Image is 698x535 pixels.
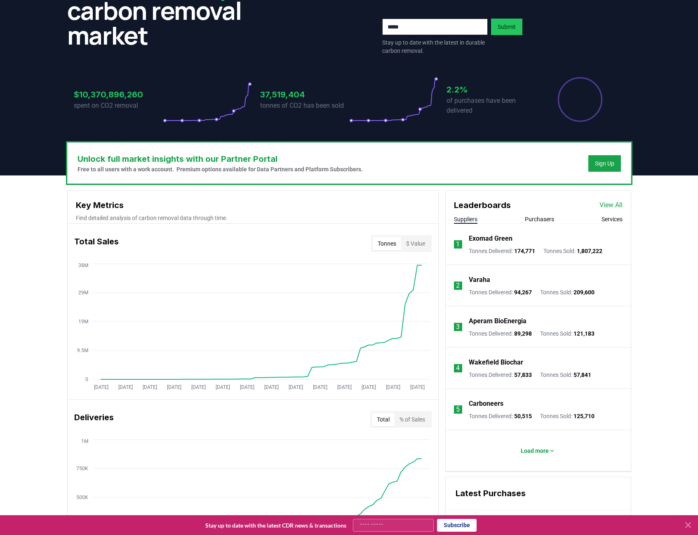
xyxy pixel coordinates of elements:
a: Carboneers [469,399,503,409]
tspan: [DATE] [167,384,181,390]
p: Tonnes Delivered : [469,247,535,255]
tspan: [DATE] [240,384,254,390]
tspan: [DATE] [288,384,303,390]
button: Load more [514,443,562,459]
button: % of Sales [395,413,430,426]
p: Tonnes Sold : [540,412,595,420]
p: Tonnes Delivered : [469,371,532,379]
p: Tonnes Sold : [543,247,602,255]
button: Suppliers [454,215,477,223]
p: Load more [521,447,549,455]
tspan: 38M [78,263,88,268]
tspan: [DATE] [94,384,108,390]
p: 5 [456,405,460,414]
button: Sign Up [588,155,621,172]
h3: 37,519,404 [260,88,349,101]
p: Tonnes Delivered : [469,412,532,420]
tspan: [DATE] [385,384,400,390]
tspan: [DATE] [337,384,351,390]
h3: Deliveries [74,411,114,428]
button: Submit [491,19,522,35]
tspan: 9.5M [77,348,88,353]
button: Total [372,413,395,426]
p: Tonnes Delivered : [469,288,532,296]
p: tonnes of CO2 has been sold [260,101,349,111]
tspan: [DATE] [264,384,278,390]
span: 57,833 [514,372,532,378]
tspan: 29M [78,290,88,296]
div: Percentage of sales delivered [557,76,603,123]
tspan: [DATE] [410,384,424,390]
tspan: [DATE] [313,384,327,390]
span: 174,771 [514,248,535,254]
p: 2 [456,281,460,291]
tspan: 500K [76,495,88,500]
button: Purchasers [525,215,554,223]
p: Stay up to date with the latest in durable carbon removal. [382,38,488,55]
span: 125,710 [573,413,595,419]
h3: Total Sales [74,235,119,252]
h3: Unlock full market insights with our Partner Portal [78,153,363,165]
a: Aperam BioEnergia [469,316,526,326]
span: 1,807,222 [577,248,602,254]
p: Tonnes Sold : [540,371,591,379]
p: 4 [456,363,460,373]
tspan: [DATE] [191,384,205,390]
h3: Key Metrics [76,199,430,211]
tspan: [DATE] [142,384,157,390]
a: Varaha [469,275,490,285]
button: Tonnes [373,237,401,250]
span: 50,515 [514,413,532,419]
p: 1 [456,239,460,249]
p: Tonnes Sold : [540,288,595,296]
span: 121,183 [573,330,595,337]
p: spent on CO2 removal [74,101,163,111]
button: Services [602,215,623,223]
p: 3 [456,322,460,332]
a: View All [599,200,623,210]
h3: Latest Purchases [456,487,621,499]
h3: Leaderboards [454,199,511,211]
span: 94,267 [514,289,532,296]
p: Tonnes Delivered : [469,329,532,338]
button: $ Value [401,237,430,250]
a: Exomad Green [469,234,512,244]
span: 209,600 [573,289,595,296]
tspan: 0 [85,376,88,382]
tspan: [DATE] [215,384,230,390]
tspan: 19M [78,319,88,324]
p: Free to all users with a work account. Premium options available for Data Partners and Platform S... [78,165,363,173]
span: 89,298 [514,330,532,337]
tspan: [DATE] [118,384,132,390]
a: Sign Up [595,159,614,168]
p: Find detailed analysis of carbon removal data through time. [76,214,430,222]
p: of purchases have been delivered [447,96,536,116]
h3: 2.2% [447,83,536,96]
h3: $10,370,896,260 [74,88,163,101]
a: Wakefield Biochar [469,357,523,367]
tspan: [DATE] [361,384,376,390]
tspan: 1M [81,438,88,444]
span: 57,841 [573,372,591,378]
p: Tonnes Sold : [540,329,595,338]
tspan: 750K [76,466,88,471]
